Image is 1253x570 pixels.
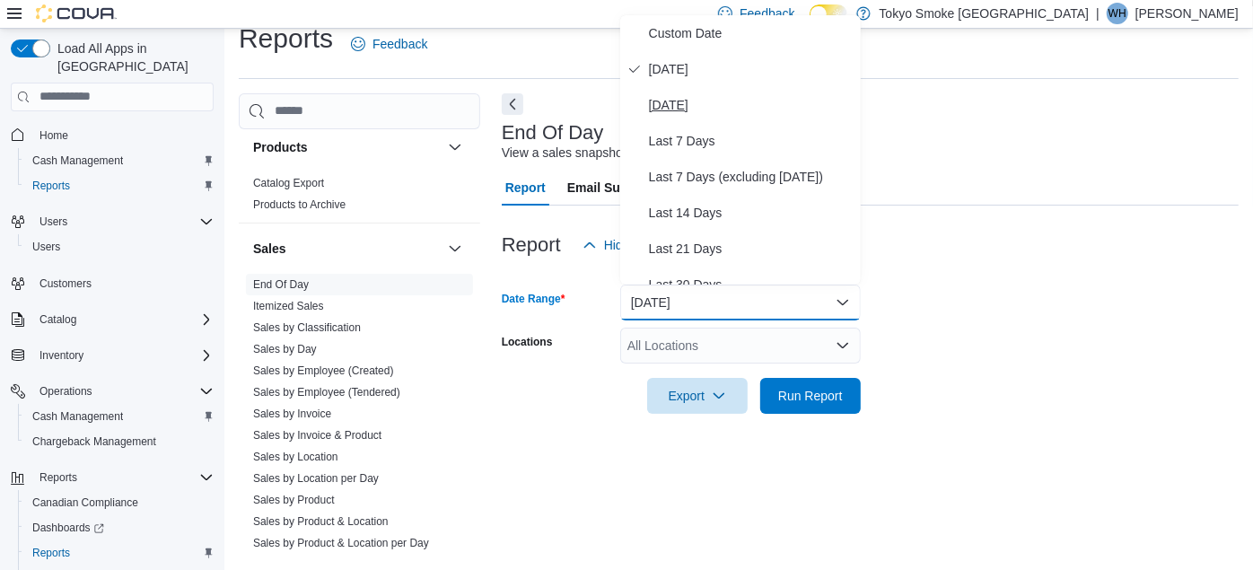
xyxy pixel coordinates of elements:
span: Feedback [372,35,427,53]
span: Reports [25,542,214,564]
span: Home [39,128,68,143]
span: Custom Date [649,22,854,44]
label: Date Range [502,292,565,306]
button: Users [32,211,74,232]
button: Operations [32,381,100,402]
a: Products to Archive [253,198,346,211]
span: Operations [39,384,92,399]
span: Users [25,236,214,258]
span: Dashboards [25,517,214,539]
span: Users [32,211,214,232]
a: Chargeback Management [25,431,163,452]
a: Home [32,125,75,146]
span: Sales by Classification [253,320,361,335]
span: Cash Management [25,406,214,427]
a: Sales by Employee (Tendered) [253,386,400,399]
span: Reports [32,179,70,193]
span: [DATE] [649,94,854,116]
a: Sales by Invoice [253,408,331,420]
button: Hide Parameters [575,227,705,263]
a: Dashboards [25,517,111,539]
span: Sales by Employee (Created) [253,364,394,378]
span: WH [1108,3,1126,24]
button: Sales [253,240,441,258]
span: Run Report [778,387,843,405]
button: Cash Management [18,404,221,429]
span: Customers [32,272,214,294]
span: Last 30 Days [649,274,854,295]
span: Hide Parameters [604,236,698,254]
span: Operations [32,381,214,402]
button: Customers [4,270,221,296]
a: Sales by Employee (Created) [253,364,394,377]
button: Home [4,122,221,148]
button: Products [253,138,441,156]
a: Cash Management [25,406,130,427]
a: Sales by Location [253,451,338,463]
a: Sales by Product & Location per Day [253,537,429,549]
a: Feedback [344,26,434,62]
p: Tokyo Smoke [GEOGRAPHIC_DATA] [880,3,1090,24]
div: View a sales snapshot for a date or date range. [502,144,765,162]
span: Sales by Day [253,342,317,356]
a: Sales by Product [253,494,335,506]
button: Catalog [4,307,221,332]
div: Will Holmes [1107,3,1128,24]
a: Users [25,236,67,258]
span: Chargeback Management [25,431,214,452]
input: Dark Mode [810,4,847,23]
button: Open list of options [836,338,850,353]
h3: Products [253,138,308,156]
button: Products [444,136,466,158]
span: Load All Apps in [GEOGRAPHIC_DATA] [50,39,214,75]
span: Sales by Invoice [253,407,331,421]
span: Reports [32,467,214,488]
a: Sales by Classification [253,321,361,334]
button: Next [502,93,523,115]
button: Users [18,234,221,259]
button: Reports [32,467,84,488]
a: Sales by Product & Location [253,515,389,528]
span: Last 7 Days (excluding [DATE]) [649,166,854,188]
button: Inventory [4,343,221,368]
label: Locations [502,335,553,349]
span: Products to Archive [253,197,346,212]
h3: End Of Day [502,122,604,144]
a: Customers [32,273,99,294]
button: Inventory [32,345,91,366]
span: Customers [39,276,92,291]
a: Reports [25,542,77,564]
a: Sales by Invoice & Product [253,429,381,442]
span: Catalog [32,309,214,330]
span: Last 21 Days [649,238,854,259]
button: Cash Management [18,148,221,173]
span: Cash Management [25,150,214,171]
span: Chargeback Management [32,434,156,449]
span: Reports [39,470,77,485]
button: Reports [18,540,221,566]
a: Cash Management [25,150,130,171]
p: [PERSON_NAME] [1135,3,1239,24]
span: Reports [32,546,70,560]
span: Sales by Location per Day [253,471,379,486]
button: Chargeback Management [18,429,221,454]
span: Catalog Export [253,176,324,190]
span: Dashboards [32,521,104,535]
span: Users [32,240,60,254]
span: [DATE] [649,58,854,80]
span: Cash Management [32,153,123,168]
span: Export [658,378,737,414]
span: Report [505,170,546,206]
button: Catalog [32,309,83,330]
span: Inventory [39,348,83,363]
span: Inventory [32,345,214,366]
h1: Reports [239,21,333,57]
a: End Of Day [253,278,309,291]
span: Sales by Product [253,493,335,507]
span: Home [32,124,214,146]
a: Sales by Location per Day [253,472,379,485]
button: Operations [4,379,221,404]
span: Users [39,215,67,229]
span: Last 7 Days [649,130,854,152]
span: Sales by Location [253,450,338,464]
